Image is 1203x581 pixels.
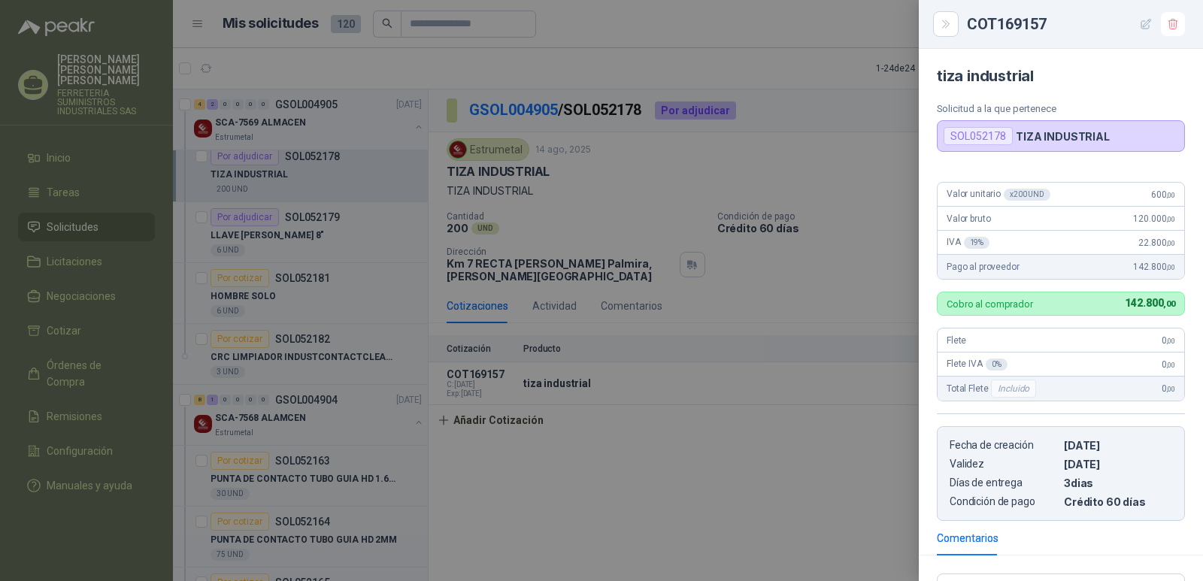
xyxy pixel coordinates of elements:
[1166,385,1175,393] span: ,00
[1166,239,1175,247] span: ,00
[1133,262,1175,272] span: 142.800
[1166,361,1175,369] span: ,00
[1166,191,1175,199] span: ,00
[1138,238,1175,248] span: 22.800
[950,439,1058,452] p: Fecha de creación
[1151,189,1175,200] span: 600
[1064,439,1172,452] p: [DATE]
[967,12,1185,36] div: COT169157
[937,67,1185,85] h4: tiza industrial
[991,380,1036,398] div: Incluido
[986,359,1008,371] div: 0 %
[947,262,1020,272] span: Pago al proveedor
[937,15,955,33] button: Close
[1064,477,1172,489] p: 3 dias
[947,237,989,249] span: IVA
[1125,297,1175,309] span: 142.800
[1166,215,1175,223] span: ,00
[947,299,1033,309] p: Cobro al comprador
[1064,458,1172,471] p: [DATE]
[944,127,1013,145] div: SOL052178
[1162,383,1175,394] span: 0
[950,477,1058,489] p: Días de entrega
[1016,130,1110,143] p: TIZA INDUSTRIAL
[1166,263,1175,271] span: ,00
[1133,213,1175,224] span: 120.000
[1004,189,1050,201] div: x 200 UND
[964,237,990,249] div: 19 %
[950,458,1058,471] p: Validez
[1162,335,1175,346] span: 0
[1166,337,1175,345] span: ,00
[1163,299,1175,309] span: ,00
[1064,495,1172,508] p: Crédito 60 días
[950,495,1058,508] p: Condición de pago
[937,530,998,546] div: Comentarios
[947,213,990,224] span: Valor bruto
[937,103,1185,114] p: Solicitud a la que pertenece
[947,189,1050,201] span: Valor unitario
[1162,359,1175,370] span: 0
[947,380,1039,398] span: Total Flete
[947,335,966,346] span: Flete
[947,359,1008,371] span: Flete IVA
